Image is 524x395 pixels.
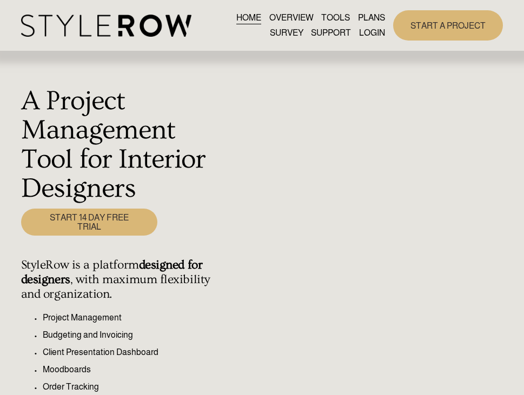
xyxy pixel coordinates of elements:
[311,25,351,40] a: folder dropdown
[43,311,218,324] p: Project Management
[311,26,351,39] span: SUPPORT
[393,10,503,40] a: START A PROJECT
[359,25,385,40] a: LOGIN
[43,329,218,342] p: Budgeting and Invoicing
[43,380,218,393] p: Order Tracking
[21,86,218,203] h1: A Project Management Tool for Interior Designers
[21,209,157,235] a: START 14 DAY FREE TRIAL
[358,11,385,25] a: PLANS
[21,258,218,302] h4: StyleRow is a platform , with maximum flexibility and organization.
[236,11,261,25] a: HOME
[321,11,350,25] a: TOOLS
[43,363,218,376] p: Moodboards
[269,11,314,25] a: OVERVIEW
[21,15,191,37] img: StyleRow
[270,25,303,40] a: SURVEY
[43,346,218,359] p: Client Presentation Dashboard
[21,258,205,286] strong: designed for designers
